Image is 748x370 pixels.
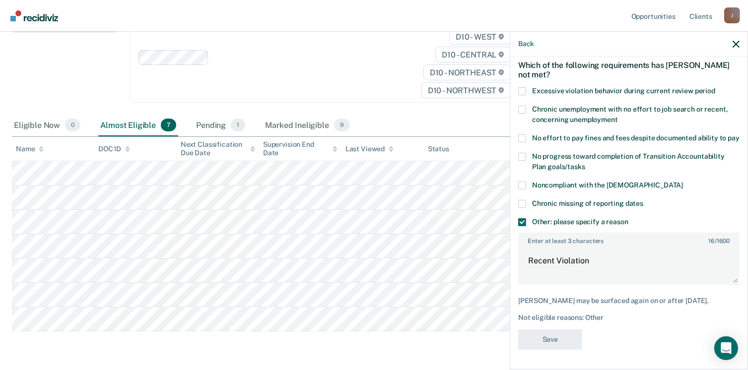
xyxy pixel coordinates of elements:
button: Back [518,40,534,48]
span: Chronic unemployment with no effort to job search or recent, concerning unemployment [532,105,728,123]
div: Next Classification Due Date [181,140,255,157]
textarea: Recent Violation [519,247,739,284]
div: J [724,7,740,23]
div: Which of the following requirements has [PERSON_NAME] not met? [518,53,740,87]
span: 0 [65,119,80,131]
span: 1 [231,119,245,131]
span: Noncompliant with the [DEMOGRAPHIC_DATA] [532,181,683,189]
div: Not eligible reasons: Other [518,313,740,322]
div: Marked Ineligible [263,115,352,136]
button: Profile dropdown button [724,7,740,23]
div: Name [16,145,44,153]
span: / 1600 [708,238,730,245]
span: No effort to pay fines and fees despite documented ability to pay [532,134,740,142]
span: Excessive violation behavior during current review period [532,87,715,95]
span: 9 [334,119,350,131]
div: Last Viewed [345,145,394,153]
div: Supervision End Date [263,140,338,157]
span: D10 - NORTHEAST [423,64,511,80]
div: DOC ID [98,145,130,153]
span: No progress toward completion of Transition Accountability Plan goals/tasks [532,152,725,171]
div: Open Intercom Messenger [714,336,738,360]
button: Save [518,329,582,350]
span: Other: please specify a reason [532,218,628,226]
span: D10 - WEST [449,29,511,45]
div: Eligible Now [12,115,82,136]
div: Almost Eligible [98,115,178,136]
span: D10 - NORTHWEST [421,82,511,98]
label: Enter at least 3 characters [519,234,739,245]
div: [PERSON_NAME] may be surfaced again on or after [DATE]. [518,297,740,305]
img: Recidiviz [10,10,58,21]
span: 7 [161,119,176,131]
span: Chronic missing of reporting dates [532,199,643,207]
span: 16 [708,238,715,245]
span: D10 - CENTRAL [435,47,511,62]
div: Status [428,145,449,153]
div: Pending [194,115,247,136]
